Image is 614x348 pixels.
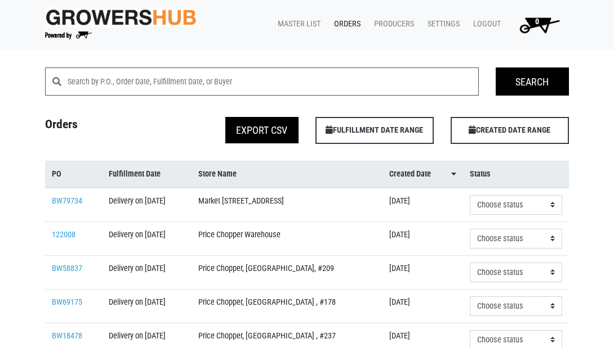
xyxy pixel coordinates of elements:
[52,297,82,307] a: BW69175
[269,13,325,35] a: Master List
[52,331,82,341] a: BW18478
[45,31,92,39] img: Powered by Big Wheelbarrow
[37,117,172,139] h4: Orders
[419,13,464,35] a: Settings
[389,168,431,180] span: Created Date
[52,196,82,206] a: BW79734
[389,168,456,180] a: Created Date
[192,188,383,222] td: Market [STREET_ADDRESS]
[382,222,463,255] td: [DATE]
[225,117,299,143] button: Export CSV
[535,17,539,26] span: 0
[365,13,419,35] a: Producers
[470,168,491,180] span: Status
[102,188,191,222] td: Delivery on [DATE]
[102,255,191,289] td: Delivery on [DATE]
[45,7,197,27] img: original-fc7597fdc6adbb9d0e2ae620e786d1a2.jpg
[382,255,463,289] td: [DATE]
[198,168,237,180] span: Store Name
[505,13,569,36] a: 0
[52,168,95,180] a: PO
[382,188,463,222] td: [DATE]
[102,289,191,323] td: Delivery on [DATE]
[192,289,383,323] td: Price Chopper, [GEOGRAPHIC_DATA] , #178
[496,67,569,96] input: Search
[315,117,434,144] span: FULFILLMENT DATE RANGE
[464,13,505,35] a: Logout
[470,168,562,180] a: Status
[68,67,479,96] input: Search by P.O., Order Date, Fulfillment Date, or Buyer
[192,255,383,289] td: Price Chopper, [GEOGRAPHIC_DATA], #209
[52,168,61,180] span: PO
[52,230,75,239] a: 122008
[109,168,184,180] a: Fulfillment Date
[451,117,569,144] span: CREATED DATE RANGE
[102,222,191,255] td: Delivery on [DATE]
[52,264,82,273] a: BW58837
[514,13,564,36] img: Cart
[382,289,463,323] td: [DATE]
[325,13,365,35] a: Orders
[109,168,161,180] span: Fulfillment Date
[192,222,383,255] td: Price Chopper Warehouse
[198,168,376,180] a: Store Name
